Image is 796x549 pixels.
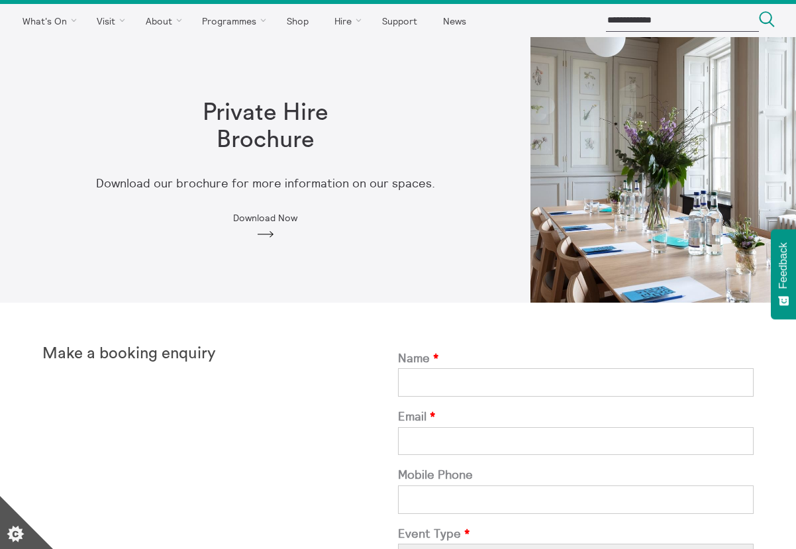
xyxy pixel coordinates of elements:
a: Programmes [191,4,273,37]
a: Hire [323,4,368,37]
span: Feedback [777,242,789,289]
a: Support [370,4,428,37]
img: Observatory Library Meeting Set Up 1 [530,37,796,303]
label: Email [398,410,754,424]
strong: Make a booking enquiry [42,346,216,362]
h1: Private Hire Brochure [181,99,350,154]
a: Visit [85,4,132,37]
label: Mobile Phone [398,468,754,482]
a: What's On [11,4,83,37]
span: Download Now [233,213,297,223]
a: About [134,4,188,37]
p: Download our brochure for more information on our spaces. [96,177,435,191]
a: Shop [275,4,320,37]
a: News [431,4,477,37]
label: Name [398,352,754,366]
label: Event Type [398,527,754,541]
button: Feedback - Show survey [771,229,796,319]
